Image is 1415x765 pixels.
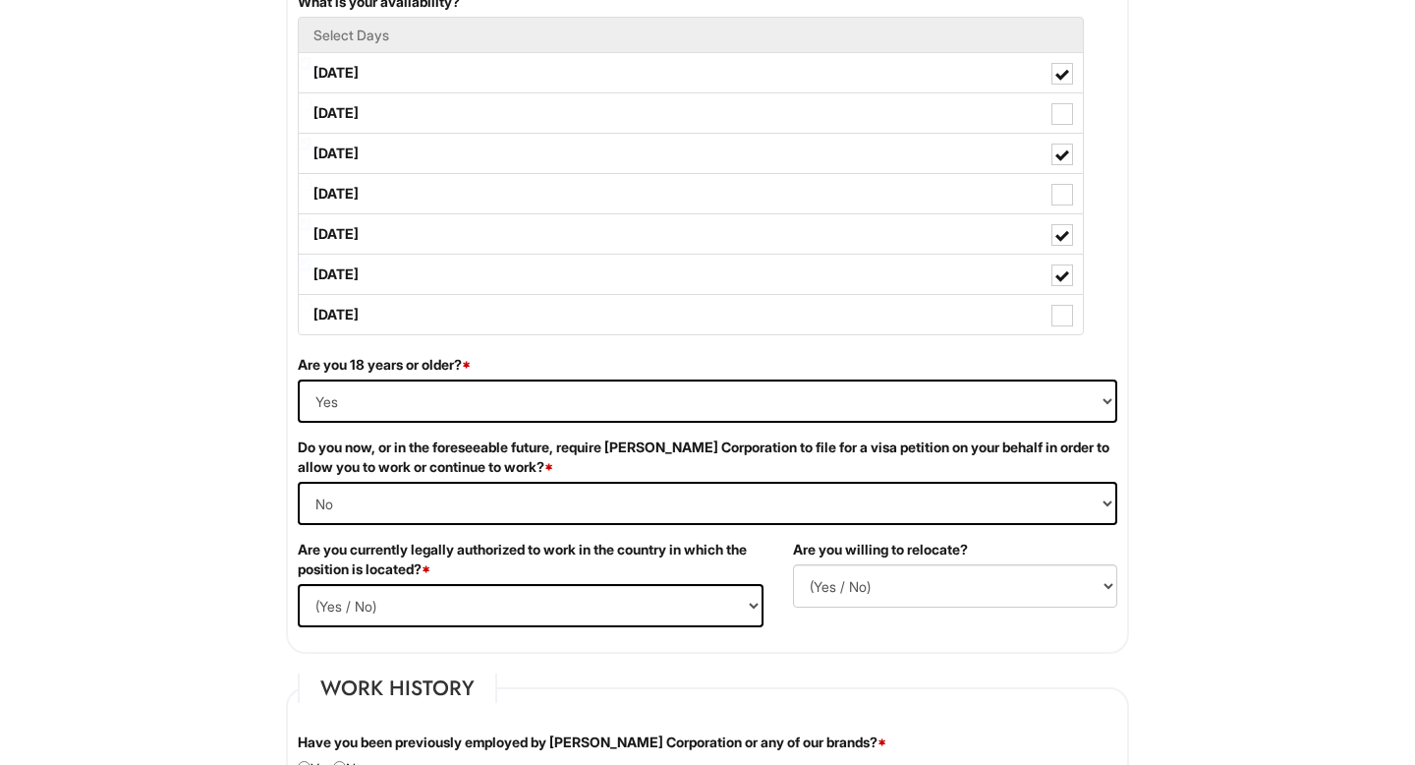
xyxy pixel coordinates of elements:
label: Are you 18 years or older? [298,355,471,375]
label: [DATE] [299,255,1083,294]
select: (Yes / No) [298,380,1117,423]
label: Have you been previously employed by [PERSON_NAME] Corporation or any of our brands? [298,733,886,752]
label: Do you now, or in the foreseeable future, require [PERSON_NAME] Corporation to file for a visa pe... [298,438,1117,477]
label: [DATE] [299,53,1083,92]
label: [DATE] [299,93,1083,133]
label: [DATE] [299,214,1083,254]
label: [DATE] [299,295,1083,334]
select: (Yes / No) [298,482,1117,525]
select: (Yes / No) [793,564,1117,608]
legend: Work History [298,674,497,703]
label: Are you willing to relocate? [793,540,968,559]
h5: Select Days [313,28,1068,42]
select: (Yes / No) [298,584,764,627]
label: [DATE] [299,174,1083,213]
label: [DATE] [299,134,1083,173]
label: Are you currently legally authorized to work in the country in which the position is located? [298,540,764,579]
